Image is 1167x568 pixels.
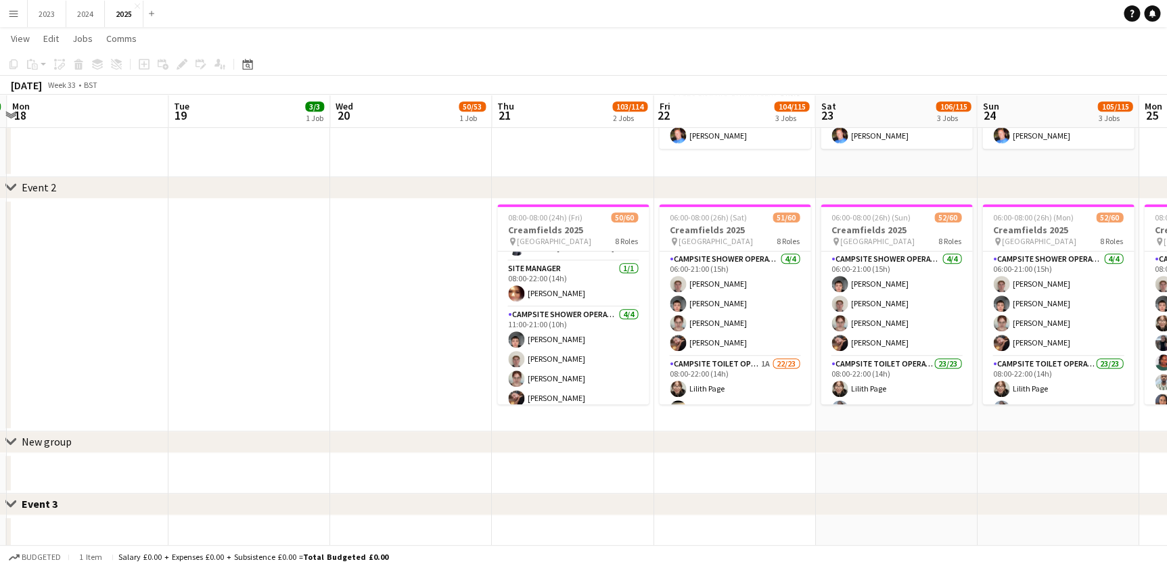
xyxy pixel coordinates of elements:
app-card-role: Campsite Shower Operative4/406:00-21:00 (15h)[PERSON_NAME][PERSON_NAME][PERSON_NAME][PERSON_NAME] [982,252,1134,356]
span: [GEOGRAPHIC_DATA] [840,236,915,246]
span: 21 [495,108,514,123]
span: Fri [659,100,670,112]
span: 24 [980,108,999,123]
a: Jobs [67,30,98,47]
button: Budgeted [7,550,63,565]
span: 06:00-08:00 (26h) (Sun) [831,212,911,222]
span: Mon [1144,100,1162,112]
div: New group [22,435,72,448]
div: BST [84,80,97,90]
span: 105/115 [1097,101,1132,112]
span: 50/60 [611,212,638,222]
div: Event 2 [22,181,56,194]
span: 08:00-08:00 (24h) (Fri) [508,212,582,222]
span: 06:00-08:00 (26h) (Sat) [670,212,747,222]
span: 8 Roles [1100,236,1123,246]
span: 8 Roles [938,236,961,246]
span: 1 item [74,552,107,562]
span: [GEOGRAPHIC_DATA] [517,236,591,246]
span: 104/115 [774,101,809,112]
span: 50/53 [459,101,486,112]
span: Thu [497,100,514,112]
span: [GEOGRAPHIC_DATA] [679,236,753,246]
span: Jobs [72,32,93,45]
span: 25 [1142,108,1162,123]
div: 3 Jobs [775,113,808,123]
a: View [5,30,35,47]
span: Total Budgeted £0.00 [303,552,388,562]
span: 52/60 [934,212,961,222]
span: 22 [657,108,670,123]
span: Mon [12,100,30,112]
span: 23 [819,108,836,123]
span: 06:00-08:00 (26h) (Mon) [993,212,1074,222]
span: 51/60 [773,212,800,222]
a: Comms [101,30,142,47]
div: 2 Jobs [613,113,647,123]
div: [DATE] [11,78,42,92]
span: 18 [10,108,30,123]
span: Sat [821,100,836,112]
span: Tue [174,100,189,112]
app-card-role: Campsite Shower Operative4/406:00-21:00 (15h)[PERSON_NAME][PERSON_NAME][PERSON_NAME][PERSON_NAME] [659,252,810,356]
button: 2024 [66,1,105,27]
span: 8 Roles [777,236,800,246]
span: Wed [336,100,353,112]
span: 8 Roles [615,236,638,246]
app-card-role: Campsite Shower Operative4/411:00-21:00 (10h)[PERSON_NAME][PERSON_NAME][PERSON_NAME][PERSON_NAME] [497,307,649,412]
span: View [11,32,30,45]
app-card-role: Campsite Shower Operative4/406:00-21:00 (15h)[PERSON_NAME][PERSON_NAME][PERSON_NAME][PERSON_NAME] [821,252,972,356]
span: 103/114 [612,101,647,112]
span: [GEOGRAPHIC_DATA] [1002,236,1076,246]
button: 2025 [105,1,143,27]
div: 3 Jobs [936,113,970,123]
span: Week 33 [45,80,78,90]
span: Comms [106,32,137,45]
button: 2023 [28,1,66,27]
span: 106/115 [936,101,971,112]
h3: Creamfields 2025 [497,224,649,236]
span: 3/3 [305,101,324,112]
span: 19 [172,108,189,123]
app-job-card: 06:00-08:00 (26h) (Sun)52/60Creamfields 2025 [GEOGRAPHIC_DATA]8 RolesCampsite Shower Operative4/4... [821,204,972,404]
span: Budgeted [22,552,61,562]
app-job-card: 08:00-08:00 (24h) (Fri)50/60Creamfields 2025 [GEOGRAPHIC_DATA]8 Roles[PERSON_NAME][PERSON_NAME]!S... [497,204,649,404]
app-card-role: Site Manager1/108:00-22:00 (14h)[PERSON_NAME] [497,261,649,307]
div: Event 3 [22,497,68,511]
div: 1 Job [459,113,485,123]
a: Edit [38,30,64,47]
app-job-card: 06:00-08:00 (26h) (Sat)51/60Creamfields 2025 [GEOGRAPHIC_DATA]8 RolesCampsite Shower Operative4/4... [659,204,810,404]
h3: Creamfields 2025 [821,224,972,236]
span: Edit [43,32,59,45]
app-job-card: 06:00-08:00 (26h) (Mon)52/60Creamfields 2025 [GEOGRAPHIC_DATA]8 RolesCampsite Shower Operative4/4... [982,204,1134,404]
div: 3 Jobs [1098,113,1132,123]
h3: Creamfields 2025 [982,224,1134,236]
h3: Creamfields 2025 [659,224,810,236]
div: 1 Job [306,113,323,123]
span: 20 [334,108,353,123]
span: Sun [982,100,999,112]
span: 52/60 [1096,212,1123,222]
div: Salary £0.00 + Expenses £0.00 + Subsistence £0.00 = [118,552,388,562]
